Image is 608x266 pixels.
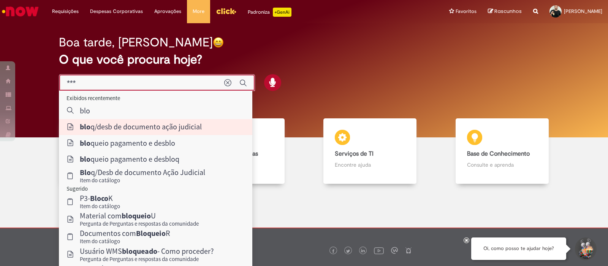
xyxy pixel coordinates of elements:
div: Oi, como posso te ajudar hoje? [471,237,566,260]
img: click_logo_yellow_360x200.png [216,5,236,17]
a: Serviços de TI Encontre ajuda [304,118,436,184]
span: Aprovações [154,8,181,15]
p: +GenAi [273,8,291,17]
b: Catálogo de Ofertas [203,150,258,158]
div: Padroniza [248,8,291,17]
img: logo_footer_twitter.png [346,249,350,253]
img: logo_footer_workplace.png [391,247,398,254]
h2: O que você procura hoje? [59,53,549,66]
b: Serviços de TI [335,150,374,158]
span: More [193,8,204,15]
img: logo_footer_facebook.png [331,249,335,253]
h2: Boa tarde, [PERSON_NAME] [59,36,213,49]
img: logo_footer_naosei.png [405,247,412,254]
span: Favoritos [456,8,477,15]
a: Base de Conhecimento Consulte e aprenda [436,118,568,184]
span: Requisições [52,8,79,15]
img: ServiceNow [1,4,40,19]
span: Rascunhos [494,8,522,15]
span: [PERSON_NAME] [564,8,602,14]
a: Rascunhos [488,8,522,15]
p: Consulte e aprenda [467,161,537,169]
button: Iniciar Conversa de Suporte [574,237,597,260]
img: logo_footer_linkedin.png [361,249,365,253]
a: Tirar dúvidas Tirar dúvidas com Lupi Assist e Gen Ai [40,118,172,184]
img: happy-face.png [213,37,224,48]
span: Despesas Corporativas [90,8,143,15]
img: logo_footer_youtube.png [374,245,384,255]
p: Encontre ajuda [335,161,405,169]
b: Base de Conhecimento [467,150,530,158]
